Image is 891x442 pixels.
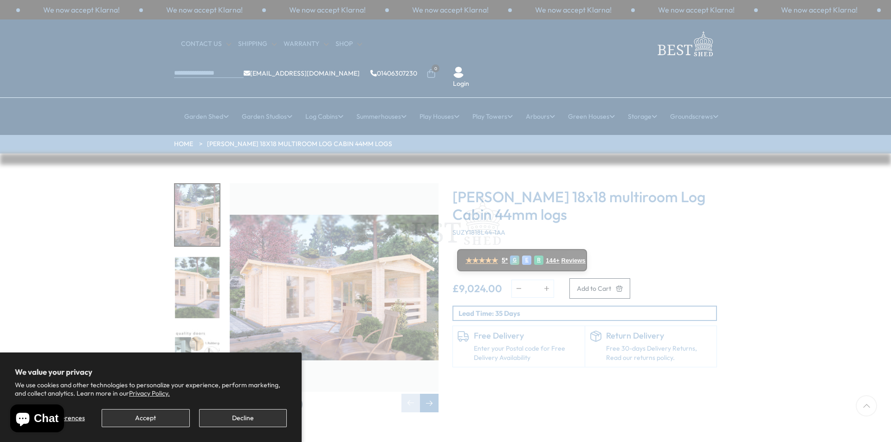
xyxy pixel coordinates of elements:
a: Privacy Policy. [129,389,170,397]
p: We use cookies and other technologies to personalize your experience, perform marketing, and coll... [15,381,287,397]
h2: We value your privacy [15,367,287,377]
inbox-online-store-chat: Shopify online store chat [7,404,67,435]
button: Decline [199,409,287,427]
button: Accept [102,409,189,427]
